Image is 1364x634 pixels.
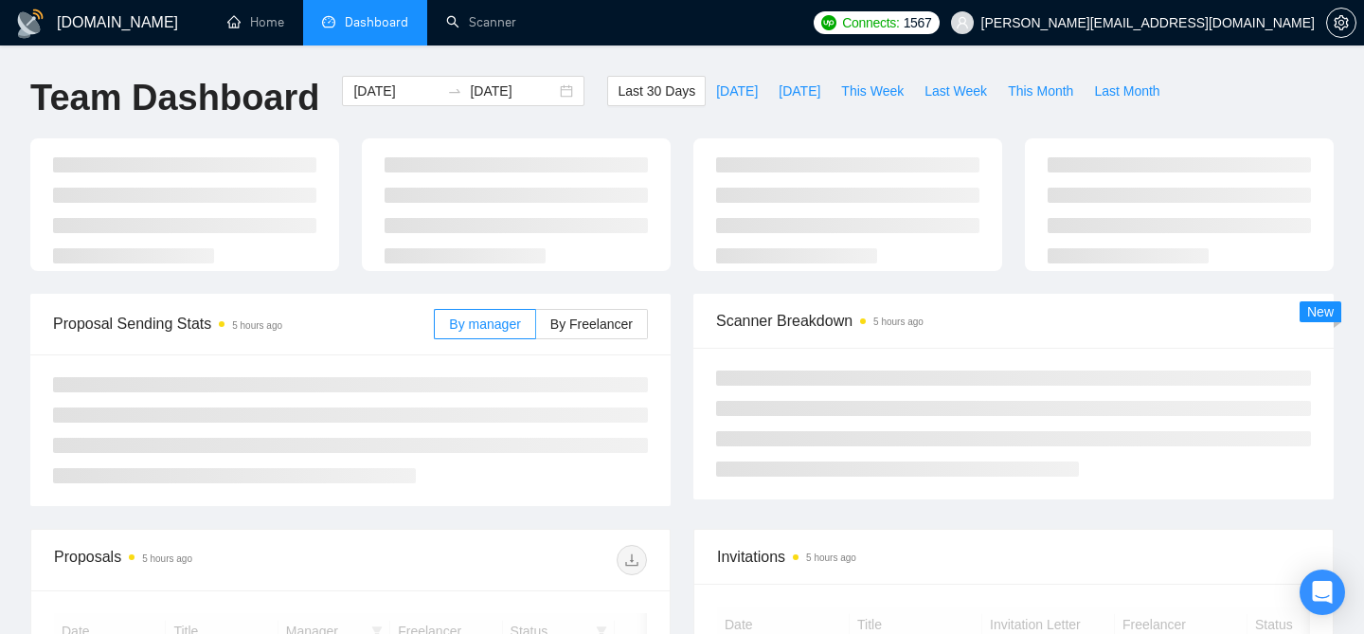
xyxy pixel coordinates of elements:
span: Dashboard [345,14,408,30]
span: 1567 [904,12,932,33]
span: Invitations [717,545,1310,569]
a: searchScanner [446,14,516,30]
span: Connects: [842,12,899,33]
span: dashboard [322,15,335,28]
span: New [1307,304,1334,319]
img: logo [15,9,45,39]
span: swap-right [447,83,462,99]
div: Open Intercom Messenger [1300,570,1345,615]
a: setting [1326,15,1356,30]
span: Proposal Sending Stats [53,312,434,335]
time: 5 hours ago [232,320,282,331]
span: [DATE] [779,81,820,101]
button: [DATE] [768,76,831,106]
button: [DATE] [706,76,768,106]
button: Last Month [1084,76,1170,106]
span: Last Month [1094,81,1159,101]
a: homeHome [227,14,284,30]
span: Last 30 Days [618,81,695,101]
span: By manager [449,317,520,332]
span: Scanner Breakdown [716,309,1311,333]
span: Last Week [924,81,987,101]
input: End date [470,81,556,101]
span: This Week [841,81,904,101]
button: This Week [831,76,914,106]
time: 5 hours ago [806,552,856,563]
span: This Month [1008,81,1073,101]
time: 5 hours ago [142,553,192,564]
button: Last 30 Days [607,76,706,106]
div: Proposals [54,545,350,575]
span: By Freelancer [550,317,633,332]
button: setting [1326,8,1356,38]
span: [DATE] [716,81,758,101]
time: 5 hours ago [873,317,924,327]
button: Last Week [914,76,997,106]
input: Start date [353,81,440,101]
img: upwork-logo.png [821,15,836,30]
h1: Team Dashboard [30,76,319,120]
span: setting [1327,15,1355,30]
span: to [447,83,462,99]
button: This Month [997,76,1084,106]
span: user [956,16,969,29]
